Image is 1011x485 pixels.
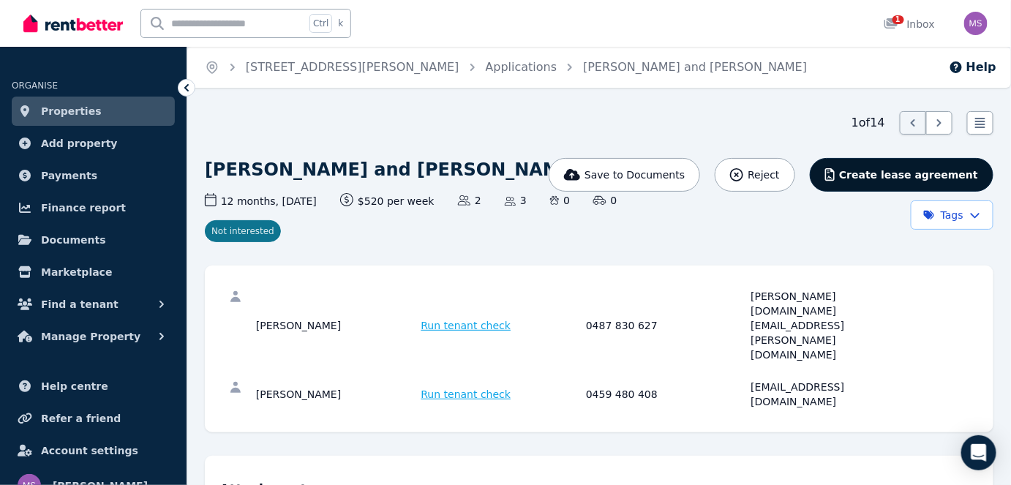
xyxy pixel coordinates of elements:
span: Finance report [41,199,126,217]
span: 1 [892,15,904,24]
button: Help [949,59,996,76]
a: [STREET_ADDRESS][PERSON_NAME] [246,60,459,74]
div: [PERSON_NAME] [256,289,417,362]
span: Documents [41,231,106,249]
span: 1 of 14 [852,114,885,132]
span: Tags [923,208,963,222]
span: Payments [41,167,97,184]
div: Inbox [884,17,935,31]
button: Tags [911,200,993,230]
span: $520 per week [340,193,435,208]
nav: Breadcrumb [187,47,824,88]
span: Run tenant check [421,387,511,402]
span: Account settings [41,442,138,459]
span: 12 months , [DATE] [205,193,317,208]
a: Refer a friend [12,404,175,433]
span: 0 [550,193,570,208]
a: Applications [486,60,557,74]
div: [EMAIL_ADDRESS][DOMAIN_NAME] [751,380,912,409]
div: 0459 480 408 [586,380,747,409]
button: Save to Documents [549,158,701,192]
div: [PERSON_NAME] [256,380,417,409]
div: Open Intercom Messenger [961,435,996,470]
button: Manage Property [12,322,175,351]
span: ORGANISE [12,80,58,91]
span: Find a tenant [41,296,119,313]
a: Properties [12,97,175,126]
button: Find a tenant [12,290,175,319]
span: 0 [593,193,617,208]
span: 2 [458,193,481,208]
span: Add property [41,135,118,152]
div: 0487 830 627 [586,289,747,362]
a: Documents [12,225,175,255]
a: Help centre [12,372,175,401]
a: [PERSON_NAME] and [PERSON_NAME] [583,60,807,74]
span: Ctrl [309,14,332,33]
a: Payments [12,161,175,190]
img: RentBetter [23,12,123,34]
span: 3 [505,193,527,208]
span: Help centre [41,377,108,395]
span: Not interested [205,220,281,242]
a: Marketplace [12,257,175,287]
span: Refer a friend [41,410,121,427]
div: [PERSON_NAME][DOMAIN_NAME][EMAIL_ADDRESS][PERSON_NAME][DOMAIN_NAME] [751,289,912,362]
button: Reject [715,158,794,192]
button: Create lease agreement [810,158,993,192]
span: Reject [748,168,779,182]
a: Finance report [12,193,175,222]
span: Create lease agreement [839,168,978,182]
span: Save to Documents [585,168,685,182]
span: Marketplace [41,263,112,281]
a: Add property [12,129,175,158]
span: Run tenant check [421,318,511,333]
h1: [PERSON_NAME] and [PERSON_NAME] [205,158,580,181]
span: Manage Property [41,328,140,345]
span: Properties [41,102,102,120]
span: k [338,18,343,29]
img: Michelle Sheehy [964,12,988,35]
a: Account settings [12,436,175,465]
